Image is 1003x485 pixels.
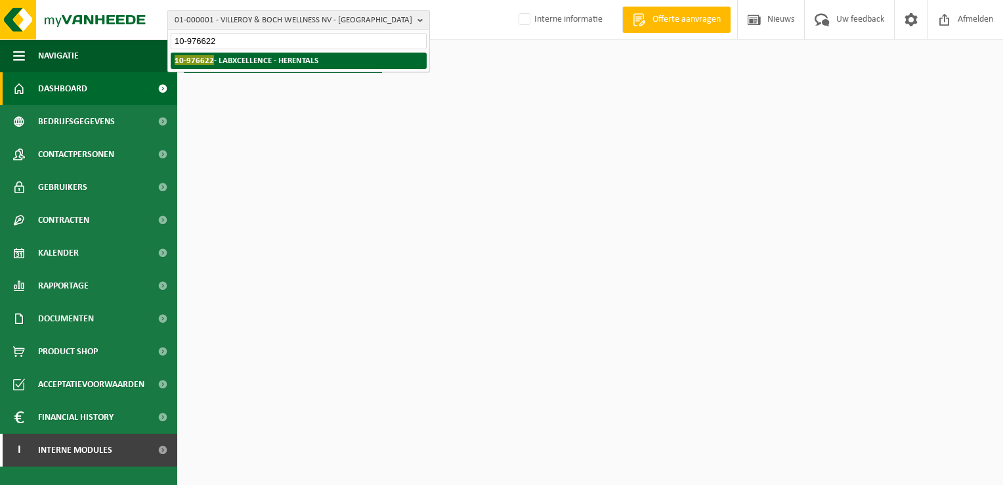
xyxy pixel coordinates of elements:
[38,39,79,72] span: Navigatie
[171,33,427,49] input: Zoeken naar gekoppelde vestigingen
[622,7,731,33] a: Offerte aanvragen
[38,269,89,302] span: Rapportage
[516,10,603,30] label: Interne informatie
[175,55,318,65] strong: - LABXCELLENCE - HERENTALS
[38,401,114,434] span: Financial History
[38,138,114,171] span: Contactpersonen
[13,434,25,467] span: I
[38,302,94,335] span: Documenten
[38,204,89,237] span: Contracten
[167,10,430,30] button: 01-000001 - VILLEROY & BOCH WELLNESS NV - [GEOGRAPHIC_DATA]
[38,237,79,269] span: Kalender
[649,13,724,26] span: Offerte aanvragen
[175,55,214,65] span: 10-976622
[38,105,115,138] span: Bedrijfsgegevens
[38,171,87,204] span: Gebruikers
[38,368,144,401] span: Acceptatievoorwaarden
[38,72,87,105] span: Dashboard
[38,434,112,467] span: Interne modules
[38,335,98,368] span: Product Shop
[175,11,412,30] span: 01-000001 - VILLEROY & BOCH WELLNESS NV - [GEOGRAPHIC_DATA]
